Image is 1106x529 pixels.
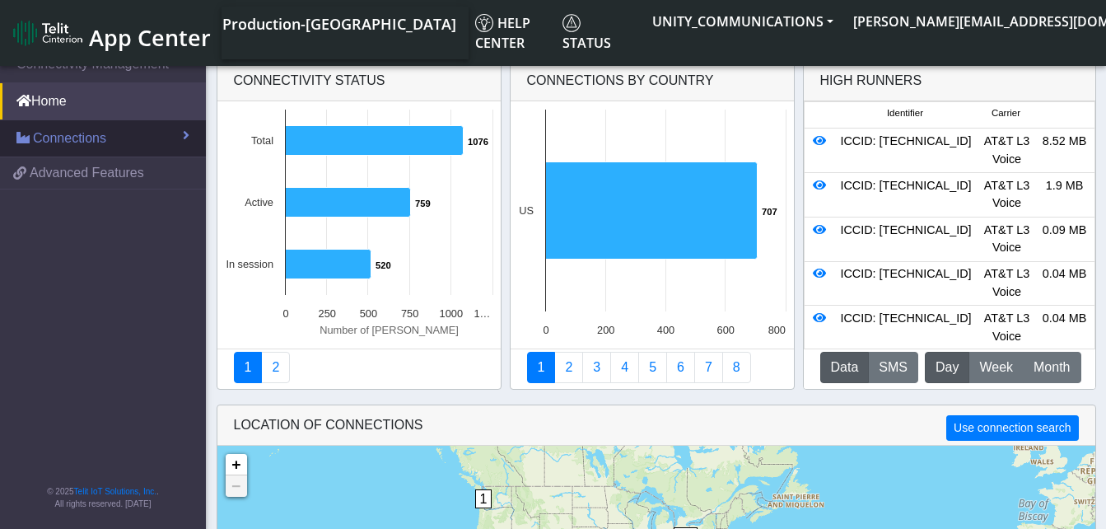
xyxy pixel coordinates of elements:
[834,133,978,168] div: ICCID: [TECHNICAL_ID]
[222,14,456,34] span: Production-[GEOGRAPHIC_DATA]
[610,352,639,383] a: Connections By Carrier
[820,71,922,91] div: High Runners
[475,489,492,508] span: 1
[376,260,391,270] text: 520
[74,487,156,496] a: Telit IoT Solutions, Inc.
[562,14,611,52] span: Status
[226,454,247,475] a: Zoom in
[475,14,493,32] img: knowledge.svg
[519,204,534,217] text: US
[978,222,1036,257] div: AT&T L3 Voice
[439,307,462,320] text: 1000
[1036,177,1094,213] div: 1.9 MB
[968,352,1024,383] button: Week
[642,7,843,36] button: UNITY_COMMUNICATIONS
[1036,265,1094,301] div: 0.04 MB
[217,405,1095,446] div: LOCATION OF CONNECTIONS
[936,358,959,377] span: Day
[318,307,335,320] text: 250
[694,352,723,383] a: Zero Session
[234,352,263,383] a: Connectivity status
[979,358,1013,377] span: Week
[946,415,1078,441] button: Use connection search
[834,177,978,213] div: ICCID: [TECHNICAL_ID]
[468,137,488,147] text: 1076
[30,163,144,183] span: Advanced Features
[820,352,870,383] button: Data
[222,7,455,40] a: Your current platform instance
[978,310,1036,345] div: AT&T L3 Voice
[13,20,82,46] img: logo-telit-cinterion-gw-new.png
[282,307,288,320] text: 0
[1036,222,1094,257] div: 0.09 MB
[978,265,1036,301] div: AT&T L3 Voice
[722,352,751,383] a: Not Connected for 30 days
[656,324,674,336] text: 400
[261,352,290,383] a: Deployment status
[13,16,208,51] a: App Center
[597,324,614,336] text: 200
[89,22,211,53] span: App Center
[556,7,642,59] a: Status
[474,307,490,320] text: 1…
[978,133,1036,168] div: AT&T L3 Voice
[582,352,611,383] a: Usage per Country
[638,352,667,383] a: Usage by Carrier
[768,324,785,336] text: 800
[716,324,734,336] text: 600
[226,258,273,270] text: In session
[666,352,695,383] a: 14 Days Trend
[834,222,978,257] div: ICCID: [TECHNICAL_ID]
[400,307,418,320] text: 750
[226,475,247,497] a: Zoom out
[527,352,556,383] a: Connections By Country
[1023,352,1080,383] button: Month
[250,134,273,147] text: Total
[527,352,777,383] nav: Summary paging
[834,265,978,301] div: ICCID: [TECHNICAL_ID]
[217,61,501,101] div: Connectivity status
[511,61,794,101] div: Connections By Country
[868,352,918,383] button: SMS
[320,324,459,336] text: Number of [PERSON_NAME]
[762,207,777,217] text: 707
[1034,358,1070,377] span: Month
[554,352,583,383] a: Carrier
[925,352,969,383] button: Day
[245,196,273,208] text: Active
[234,352,484,383] nav: Summary paging
[1036,310,1094,345] div: 0.04 MB
[359,307,376,320] text: 500
[1036,133,1094,168] div: 8.52 MB
[978,177,1036,213] div: AT&T L3 Voice
[543,324,548,336] text: 0
[415,199,431,208] text: 759
[469,7,556,59] a: Help center
[992,106,1020,120] span: Carrier
[475,14,530,52] span: Help center
[562,14,581,32] img: status.svg
[33,129,106,148] span: Connections
[887,106,923,120] span: Identifier
[834,310,978,345] div: ICCID: [TECHNICAL_ID]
